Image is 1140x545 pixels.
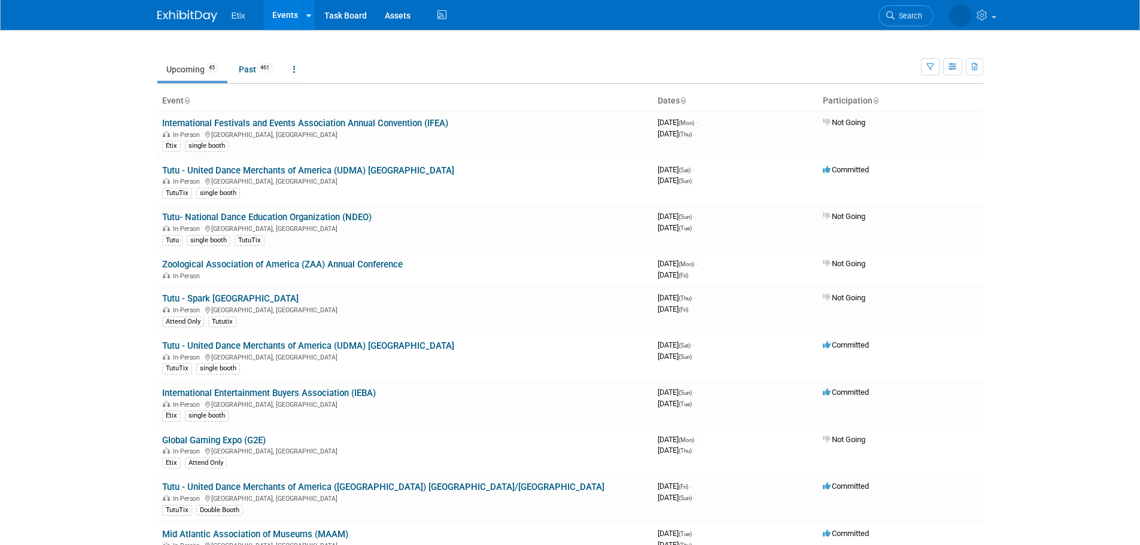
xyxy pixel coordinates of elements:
[184,96,190,105] a: Sort by Event Name
[679,131,692,138] span: (Thu)
[658,293,695,302] span: [DATE]
[173,447,203,455] span: In-Person
[895,11,922,20] span: Search
[679,225,692,232] span: (Tue)
[185,410,229,421] div: single booth
[162,305,648,314] div: [GEOGRAPHIC_DATA], [GEOGRAPHIC_DATA]
[162,529,348,540] a: Mid Atlantic Association of Museums (MAAM)
[208,316,236,327] div: Tututix
[162,118,448,129] a: International Festivals and Events Association Annual Convention (IFEA)
[679,306,688,313] span: (Fri)
[173,225,203,233] span: In-Person
[679,531,692,537] span: (Tue)
[162,410,181,421] div: Etix
[162,340,454,351] a: Tutu - United Dance Merchants of America (UDMA) [GEOGRAPHIC_DATA]
[658,305,688,313] span: [DATE]
[679,401,692,407] span: (Tue)
[679,495,692,501] span: (Sun)
[173,272,203,280] span: In-Person
[679,178,692,184] span: (Sun)
[163,447,170,453] img: In-Person Event
[162,316,204,327] div: Attend Only
[173,401,203,409] span: In-Person
[696,435,698,444] span: -
[658,270,688,279] span: [DATE]
[157,58,227,81] a: Upcoming45
[679,295,692,302] span: (Thu)
[658,129,692,138] span: [DATE]
[185,141,229,151] div: single booth
[163,495,170,501] img: In-Person Event
[818,91,983,111] th: Participation
[196,505,243,516] div: Double Booth
[658,352,692,361] span: [DATE]
[230,58,282,81] a: Past461
[679,342,691,349] span: (Sat)
[823,482,869,491] span: Committed
[658,223,692,232] span: [DATE]
[692,165,694,174] span: -
[162,435,266,446] a: Global Gaming Expo (G2E)
[162,458,181,468] div: Etix
[162,129,648,139] div: [GEOGRAPHIC_DATA], [GEOGRAPHIC_DATA]
[162,446,648,455] div: [GEOGRAPHIC_DATA], [GEOGRAPHIC_DATA]
[680,96,686,105] a: Sort by Start Date
[658,446,692,455] span: [DATE]
[173,131,203,139] span: In-Person
[658,176,692,185] span: [DATE]
[679,437,694,443] span: (Mon)
[679,120,694,126] span: (Mon)
[257,63,273,72] span: 461
[163,225,170,231] img: In-Person Event
[878,5,934,26] a: Search
[162,223,648,233] div: [GEOGRAPHIC_DATA], [GEOGRAPHIC_DATA]
[823,212,865,221] span: Not Going
[694,212,695,221] span: -
[694,388,695,397] span: -
[173,306,203,314] span: In-Person
[163,306,170,312] img: In-Person Event
[205,63,218,72] span: 45
[196,188,240,199] div: single booth
[658,529,695,538] span: [DATE]
[162,176,648,185] div: [GEOGRAPHIC_DATA], [GEOGRAPHIC_DATA]
[694,293,695,302] span: -
[173,178,203,185] span: In-Person
[823,165,869,174] span: Committed
[690,482,692,491] span: -
[653,91,818,111] th: Dates
[823,388,869,397] span: Committed
[694,529,695,538] span: -
[823,435,865,444] span: Not Going
[823,293,865,302] span: Not Going
[823,118,865,127] span: Not Going
[696,259,698,268] span: -
[196,363,240,374] div: single booth
[679,483,688,490] span: (Fri)
[163,272,170,278] img: In-Person Event
[823,259,865,268] span: Not Going
[162,352,648,361] div: [GEOGRAPHIC_DATA], [GEOGRAPHIC_DATA]
[679,272,688,279] span: (Fri)
[823,340,869,349] span: Committed
[658,493,692,502] span: [DATE]
[873,96,878,105] a: Sort by Participation Type
[162,188,192,199] div: TutuTix
[162,259,403,270] a: Zoological Association of America (ZAA) Annual Conference
[162,235,183,246] div: Tutu
[162,505,192,516] div: TutuTix
[235,235,265,246] div: TutuTix
[162,363,192,374] div: TutuTix
[658,388,695,397] span: [DATE]
[658,399,692,408] span: [DATE]
[163,131,170,137] img: In-Person Event
[162,399,648,409] div: [GEOGRAPHIC_DATA], [GEOGRAPHIC_DATA]
[696,118,698,127] span: -
[157,91,653,111] th: Event
[162,493,648,503] div: [GEOGRAPHIC_DATA], [GEOGRAPHIC_DATA]
[692,340,694,349] span: -
[658,259,698,268] span: [DATE]
[232,11,245,20] span: Etix
[173,354,203,361] span: In-Person
[679,447,692,454] span: (Thu)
